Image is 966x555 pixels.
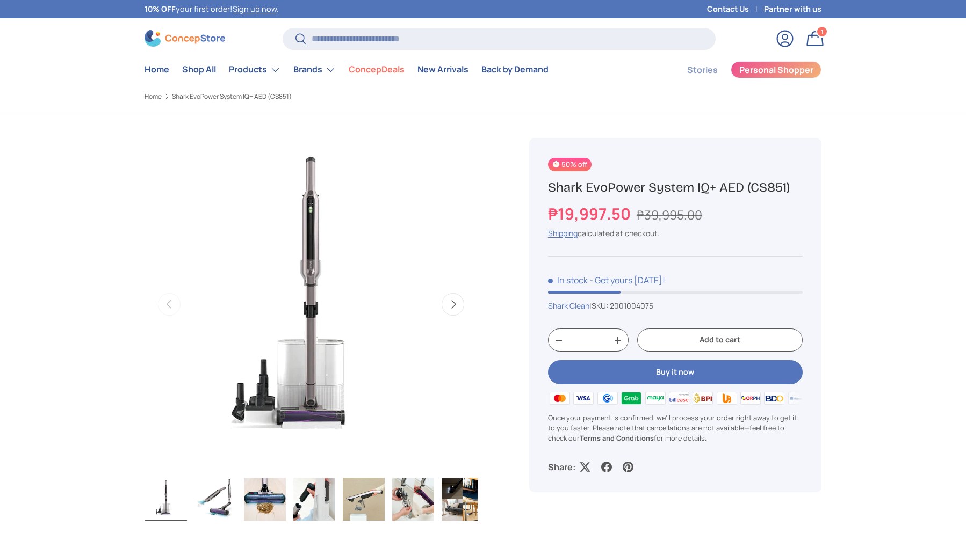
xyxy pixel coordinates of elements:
[222,59,287,81] summary: Products
[145,59,549,81] nav: Primary
[145,138,478,524] media-gallery: Gallery Viewer
[667,390,691,406] img: billease
[229,59,280,81] a: Products
[637,206,702,223] s: ₱39,995.00
[233,4,277,14] a: Sign up now
[145,59,169,80] a: Home
[293,59,336,81] a: Brands
[548,461,575,473] p: Share:
[145,3,279,15] p: your first order! .
[417,59,468,80] a: New Arrivals
[589,301,653,311] span: |
[821,27,824,35] span: 1
[548,274,588,286] span: In stock
[349,59,405,80] a: ConcepDeals
[548,179,803,196] h1: Shark EvoPower System IQ+ AED (CS851)
[580,433,654,443] a: Terms and Conditions
[287,59,342,81] summary: Brands
[764,3,821,15] a: Partner with us
[145,93,162,100] a: Home
[244,478,286,521] img: Shark EvoPower System IQ+ AED (CS851)
[687,60,718,81] a: Stories
[592,301,608,311] span: SKU:
[145,30,225,47] img: ConcepStore
[172,93,292,100] a: Shark EvoPower System IQ+ AED (CS851)
[661,59,821,81] nav: Secondary
[343,478,385,521] img: Shark EvoPower System IQ+ AED (CS851)
[739,390,762,406] img: qrph
[548,301,589,311] a: Shark Clean
[739,65,813,74] span: Personal Shopper
[548,228,803,239] div: calculated at checkout.
[548,360,803,384] button: Buy it now
[293,478,335,521] img: Shark EvoPower System IQ+ AED (CS851)
[145,92,503,101] nav: Breadcrumbs
[762,390,786,406] img: bdo
[548,158,592,171] span: 50% off
[731,61,821,78] a: Personal Shopper
[481,59,549,80] a: Back by Demand
[589,274,665,286] p: - Get yours [DATE]!
[715,390,738,406] img: ubp
[548,228,578,238] a: Shipping
[548,203,633,224] strong: ₱19,997.50
[182,59,216,80] a: Shop All
[637,328,803,352] button: Add to cart
[392,478,434,521] img: Shark EvoPower System IQ+ AED (CS851)
[787,390,810,406] img: metrobank
[643,390,667,406] img: maya
[707,3,764,15] a: Contact Us
[145,4,176,14] strong: 10% OFF
[548,390,572,406] img: master
[596,390,619,406] img: gcash
[548,413,803,444] p: Once your payment is confirmed, we'll process your order right away to get it to you faster. Plea...
[610,301,653,311] span: 2001004075
[194,478,236,521] img: Shark EvoPower System IQ+ AED (CS851)
[572,390,595,406] img: visa
[619,390,643,406] img: grabpay
[145,478,187,521] img: Shark EvoPower System IQ+ AED (CS851)
[442,478,484,521] img: Shark EvoPower System IQ+ AED (CS851)
[691,390,715,406] img: bpi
